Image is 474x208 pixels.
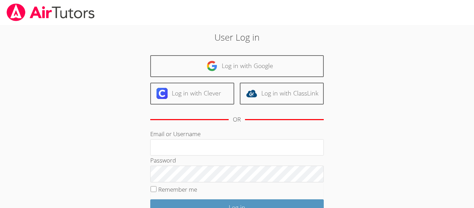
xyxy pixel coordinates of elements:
img: airtutors_banner-c4298cdbf04f3fff15de1276eac7730deb9818008684d7c2e4769d2f7ddbe033.png [6,3,95,21]
label: Remember me [158,185,197,193]
img: google-logo-50288ca7cdecda66e5e0955fdab243c47b7ad437acaf1139b6f446037453330a.svg [206,60,218,72]
a: Log in with Google [150,55,324,77]
img: classlink-logo-d6bb404cc1216ec64c9a2012d9dc4662098be43eaf13dc465df04b49fa7ab582.svg [246,88,257,99]
label: Password [150,156,176,164]
h2: User Log in [109,31,365,44]
img: clever-logo-6eab21bc6e7a338710f1a6ff85c0baf02591cd810cc4098c63d3a4b26e2feb20.svg [156,88,168,99]
a: Log in with Clever [150,83,234,105]
div: OR [233,115,241,125]
a: Log in with ClassLink [240,83,324,105]
label: Email or Username [150,130,201,138]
